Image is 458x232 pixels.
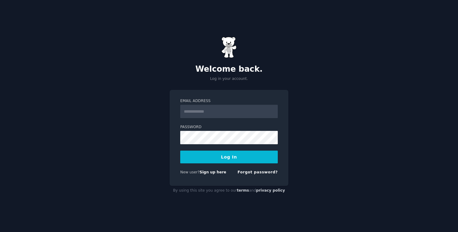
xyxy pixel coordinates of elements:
[237,170,278,174] a: Forgot password?
[237,188,249,193] a: terms
[170,64,288,74] h2: Welcome back.
[180,170,200,174] span: New user?
[170,76,288,82] p: Log in your account.
[200,170,226,174] a: Sign up here
[180,151,278,163] button: Log In
[180,125,278,130] label: Password
[221,37,237,58] img: Gummy Bear
[180,98,278,104] label: Email Address
[256,188,285,193] a: privacy policy
[170,186,288,196] div: By using this site you agree to our and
